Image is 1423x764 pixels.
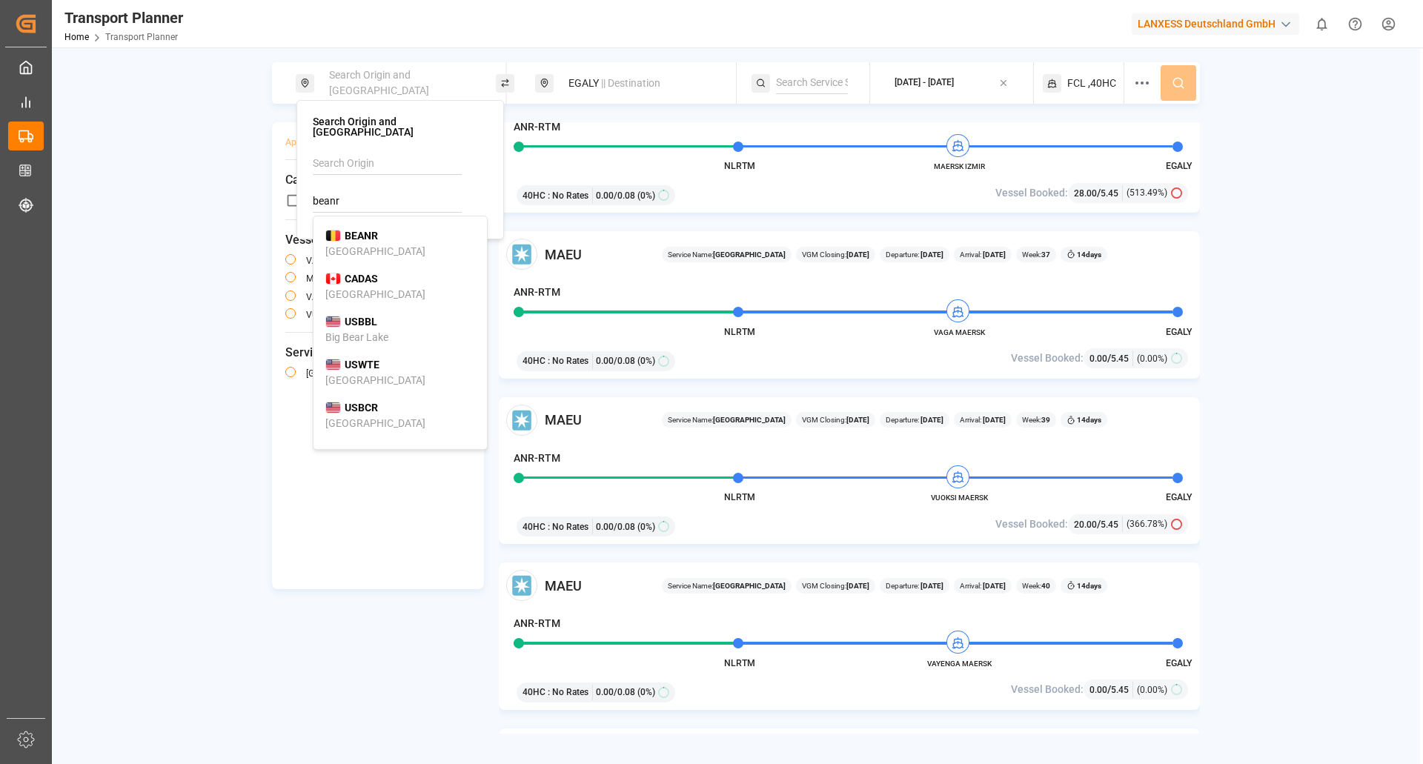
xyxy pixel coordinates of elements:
[514,451,560,466] h4: ANR-RTM
[637,685,655,699] span: (0%)
[1127,186,1167,199] span: (513.49%)
[713,582,786,590] b: [GEOGRAPHIC_DATA]
[325,330,388,345] div: Big Bear Lake
[601,77,660,89] span: || Destination
[1074,519,1097,530] span: 20.00
[1132,10,1305,38] button: LANXESS Deutschland GmbH
[345,316,377,328] b: USBBL
[306,293,368,302] label: VAGA MAERSK
[1166,492,1192,502] span: EGALY
[981,582,1006,590] b: [DATE]
[313,190,462,213] input: Search POL
[802,580,869,591] span: VGM Closing:
[514,616,560,631] h4: ANR-RTM
[523,520,545,534] span: 40HC
[637,189,655,202] span: (0%)
[960,580,1006,591] span: Arrival:
[1089,682,1133,697] div: /
[345,359,379,371] b: USWTE
[345,273,378,285] b: CADAS
[1041,416,1050,424] b: 39
[1077,582,1101,590] b: 14 days
[846,582,869,590] b: [DATE]
[668,580,786,591] span: Service Name:
[548,520,588,534] span: : No Rates
[1137,683,1167,697] span: (0.00%)
[64,32,89,42] a: Home
[64,7,183,29] div: Transport Planner
[895,76,954,90] div: [DATE] - [DATE]
[325,287,425,302] div: [GEOGRAPHIC_DATA]
[596,354,635,368] span: 0.00 / 0.08
[981,250,1006,259] b: [DATE]
[637,354,655,368] span: (0%)
[802,414,869,425] span: VGM Closing:
[879,69,1024,98] button: [DATE] - [DATE]
[285,344,471,362] span: Service String
[1137,352,1167,365] span: (0.00%)
[981,416,1006,424] b: [DATE]
[960,249,1006,260] span: Arrival:
[545,576,582,596] span: MAEU
[1041,582,1050,590] b: 40
[1111,353,1129,364] span: 5.45
[1067,76,1086,91] span: FCL
[918,658,1000,669] span: VAYENGA MAERSK
[1127,517,1167,531] span: (366.78%)
[1011,351,1084,366] span: Vessel Booked:
[313,153,462,175] input: Search Origin
[1074,188,1097,199] span: 28.00
[713,250,786,259] b: [GEOGRAPHIC_DATA]
[545,245,582,265] span: MAEU
[545,410,582,430] span: MAEU
[329,69,429,96] span: Search Origin and [GEOGRAPHIC_DATA]
[313,116,488,137] h4: Search Origin and [GEOGRAPHIC_DATA]
[1101,188,1118,199] span: 5.45
[886,414,943,425] span: Departure:
[668,414,786,425] span: Service Name:
[1074,185,1123,201] div: /
[325,230,341,242] img: country
[1166,327,1192,337] span: EGALY
[548,189,588,202] span: : No Rates
[285,231,471,249] span: Vessel Name
[596,685,635,699] span: 0.00 / 0.08
[1166,161,1192,171] span: EGALY
[1166,658,1192,668] span: EGALY
[919,250,943,259] b: [DATE]
[886,580,943,591] span: Departure:
[506,239,537,270] img: Carrier
[596,189,635,202] span: 0.00 / 0.08
[802,249,869,260] span: VGM Closing:
[960,414,1006,425] span: Arrival:
[1089,685,1107,695] span: 0.00
[285,171,471,189] span: Carrier SCAC
[713,416,786,424] b: [GEOGRAPHIC_DATA]
[1088,76,1116,91] span: ,40HC
[995,516,1068,532] span: Vessel Booked:
[724,327,755,337] span: NLRTM
[596,520,635,534] span: 0.00 / 0.08
[523,685,545,699] span: 40HC
[548,685,588,699] span: : No Rates
[886,249,943,260] span: Departure:
[1022,580,1050,591] span: Week:
[560,70,720,97] div: EGALY
[325,316,341,328] img: country
[325,359,341,371] img: country
[345,230,378,242] b: BEANR
[919,416,943,424] b: [DATE]
[1074,516,1123,532] div: /
[1305,7,1339,41] button: show 0 new notifications
[776,72,848,94] input: Search Service String
[918,327,1000,338] span: VAGA MAERSK
[506,405,537,436] img: Carrier
[846,250,869,259] b: [DATE]
[724,492,755,502] span: NLRTM
[724,658,755,668] span: NLRTM
[1089,353,1107,364] span: 0.00
[668,249,786,260] span: Service Name:
[325,402,341,413] img: country
[1041,250,1050,259] b: 37
[325,273,341,285] img: country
